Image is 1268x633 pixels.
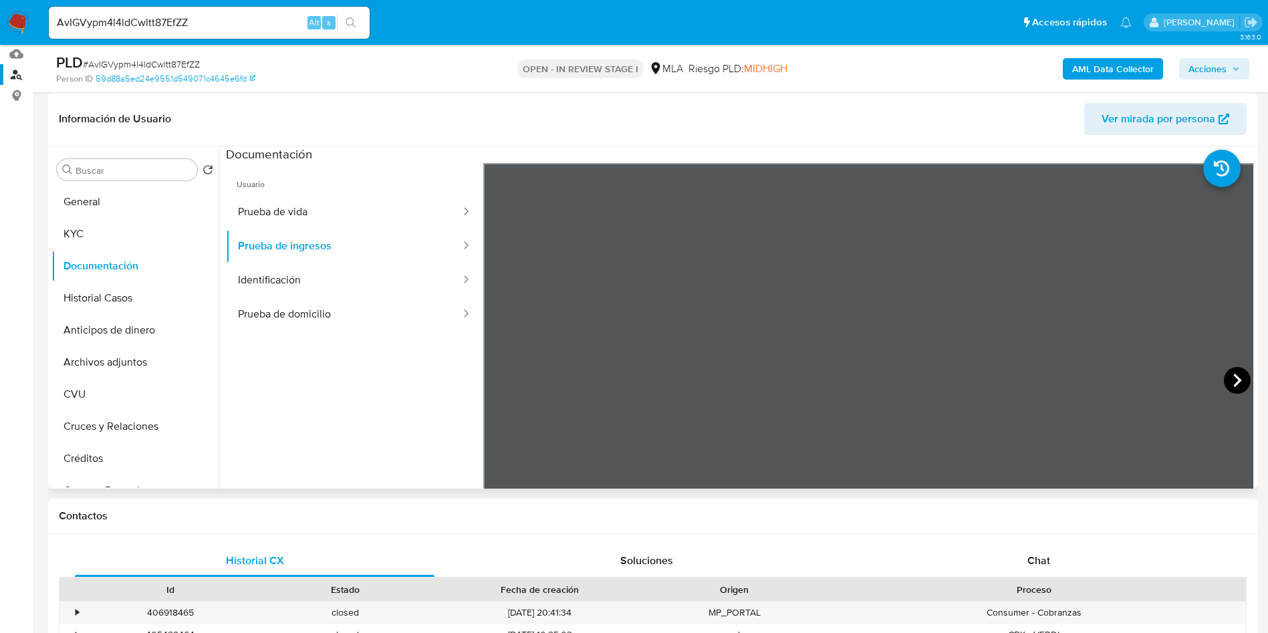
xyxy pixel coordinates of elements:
span: Riesgo PLD: [688,61,787,76]
button: AML Data Collector [1063,58,1163,80]
button: Cruces y Relaciones [51,410,219,442]
button: Anticipos de dinero [51,314,219,346]
b: PLD [56,51,83,73]
span: Alt [309,16,320,29]
div: • [76,606,79,619]
span: Soluciones [620,553,673,568]
button: Archivos adjuntos [51,346,219,378]
div: Estado [267,583,424,596]
button: Ver mirada por persona [1084,103,1247,135]
div: Proceso [832,583,1237,596]
p: gustavo.deseta@mercadolibre.com [1164,16,1239,29]
b: Person ID [56,73,93,85]
span: s [327,16,331,29]
p: OPEN - IN REVIEW STAGE I [517,59,644,78]
button: Créditos [51,442,219,475]
div: MLA [649,61,683,76]
a: Salir [1244,15,1258,29]
button: Buscar [62,164,73,175]
button: KYC [51,218,219,250]
button: search-icon [337,13,364,32]
span: Historial CX [226,553,284,568]
span: Chat [1027,553,1050,568]
div: Id [92,583,249,596]
span: Acciones [1188,58,1227,80]
div: Origen [656,583,813,596]
a: Notificaciones [1120,17,1132,28]
button: CVU [51,378,219,410]
button: Cuentas Bancarias [51,475,219,507]
button: Documentación [51,250,219,282]
h1: Información de Usuario [59,112,171,126]
input: Buscar usuario o caso... [49,14,370,31]
span: # AvIGVypm4l4ldCwltt87EfZZ [83,57,200,71]
div: Consumer - Cobranzas [822,602,1246,624]
div: Fecha de creación [442,583,638,596]
button: General [51,186,219,218]
span: MIDHIGH [744,61,787,76]
a: 59d88a5ed24e9551d549071c4645e6fd [96,73,255,85]
div: closed [258,602,433,624]
span: Accesos rápidos [1032,15,1107,29]
button: Volver al orden por defecto [203,164,213,179]
h1: Contactos [59,509,1247,523]
span: Ver mirada por persona [1102,103,1215,135]
div: 406918465 [83,602,258,624]
button: Historial Casos [51,282,219,314]
span: 3.163.0 [1240,31,1261,42]
div: MP_PORTAL [647,602,822,624]
div: [DATE] 20:41:34 [433,602,647,624]
button: Acciones [1179,58,1249,80]
input: Buscar [76,164,192,176]
b: AML Data Collector [1072,58,1154,80]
